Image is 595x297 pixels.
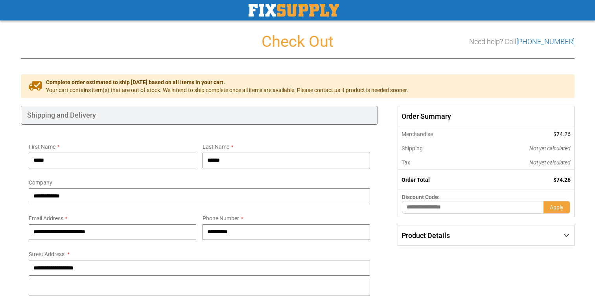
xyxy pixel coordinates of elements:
button: Apply [543,201,570,214]
span: Your cart contains item(s) that are out of stock. We intend to ship complete once all items are a... [46,86,408,94]
span: Email Address [29,215,63,221]
span: Not yet calculated [529,159,571,166]
span: Apply [550,204,564,210]
a: store logo [249,4,339,17]
h1: Check Out [21,33,575,50]
span: $74.26 [553,177,571,183]
span: $74.26 [553,131,571,137]
th: Tax [398,155,476,170]
h3: Need help? Call [469,38,575,46]
span: Product Details [402,231,450,240]
a: [PHONE_NUMBER] [516,37,575,46]
span: Not yet calculated [529,145,571,151]
span: Shipping [402,145,423,151]
span: Discount Code: [402,194,440,200]
span: First Name [29,144,55,150]
th: Merchandise [398,127,476,141]
img: Fix Industrial Supply [249,4,339,17]
div: Shipping and Delivery [21,106,378,125]
span: Company [29,179,52,186]
strong: Order Total [402,177,430,183]
span: Street Address [29,251,64,257]
span: Order Summary [398,106,574,127]
span: Complete order estimated to ship [DATE] based on all items in your cart. [46,78,408,86]
span: Phone Number [203,215,239,221]
span: Last Name [203,144,229,150]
